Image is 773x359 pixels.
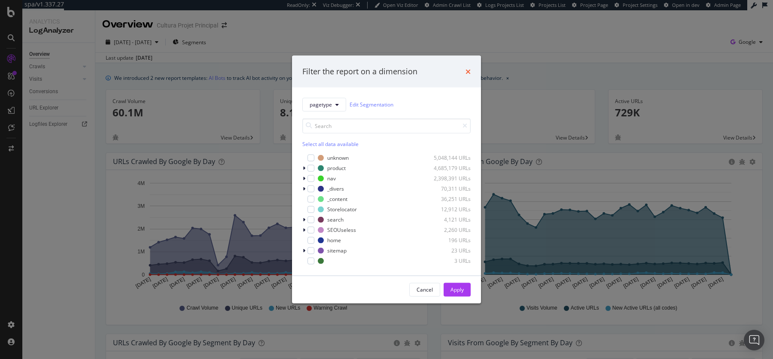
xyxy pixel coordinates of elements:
a: Edit Segmentation [350,100,393,109]
div: SEOUseless [327,226,356,234]
div: modal [292,56,481,304]
button: Cancel [409,283,440,296]
div: product [327,164,346,172]
div: 2,260 URLs [429,226,471,234]
div: Apply [450,286,464,293]
div: sitemap [327,247,347,254]
div: 36,251 URLs [429,195,471,203]
div: 3 URLs [429,257,471,265]
input: Search [302,118,471,133]
div: Cancel [417,286,433,293]
div: 2,398,391 URLs [429,175,471,182]
div: _content [327,195,347,203]
div: times [466,66,471,77]
button: pagetype [302,97,346,111]
div: Storelocator [327,206,357,213]
div: _divers [327,185,344,192]
div: Open Intercom Messenger [744,330,764,350]
div: home [327,237,341,244]
div: Select all data available [302,140,471,147]
span: pagetype [310,101,332,108]
div: 196 URLs [429,237,471,244]
div: 12,912 URLs [429,206,471,213]
div: nav [327,175,336,182]
div: unknown [327,154,349,161]
div: 70,311 URLs [429,185,471,192]
div: 4,685,179 URLs [429,164,471,172]
button: Apply [444,283,471,296]
div: Filter the report on a dimension [302,66,417,77]
div: search [327,216,344,223]
div: 23 URLs [429,247,471,254]
div: 4,121 URLs [429,216,471,223]
div: 5,048,144 URLs [429,154,471,161]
